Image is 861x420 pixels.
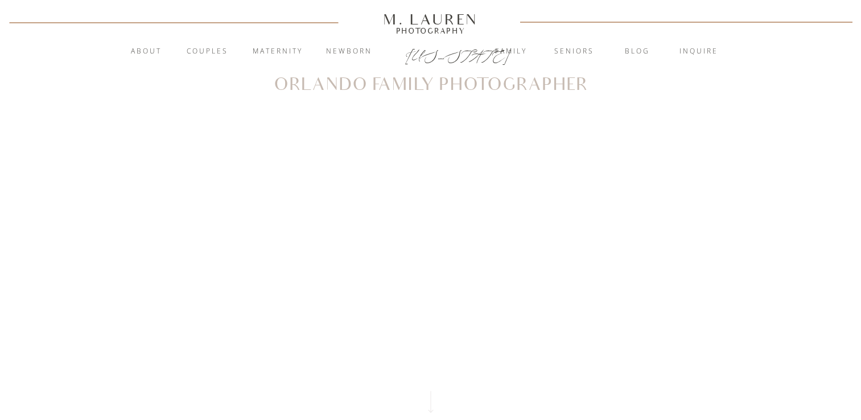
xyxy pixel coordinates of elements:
a: [US_STATE] [405,47,457,60]
a: inquire [668,46,730,57]
h1: Orlando Family Photographer [274,77,588,93]
a: Couples [177,46,238,57]
a: Newborn [319,46,380,57]
a: View Gallery [393,377,470,388]
a: About [125,46,168,57]
a: Maternity [247,46,308,57]
a: Photography [378,28,483,34]
a: blog [607,46,668,57]
a: Family [480,46,542,57]
a: Seniors [543,46,605,57]
a: M. Lauren [349,13,512,26]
